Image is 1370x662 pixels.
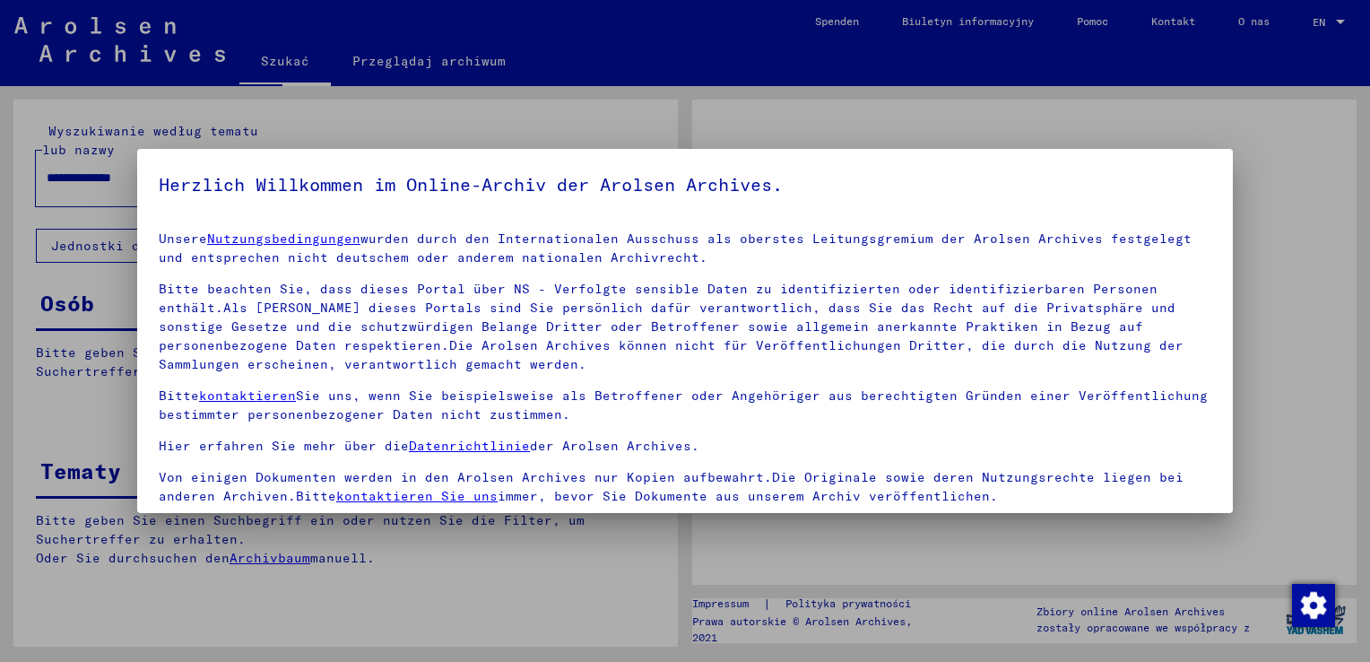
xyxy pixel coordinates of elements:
[159,280,1211,374] p: Bitte beachten Sie, dass dieses Portal über NS - Verfolgte sensible Daten zu identifizierten oder...
[199,388,296,404] a: kontaktieren
[409,438,530,454] a: Datenrichtlinie
[336,488,498,504] a: kontaktieren Sie uns
[159,170,1211,199] h5: Herzlich Willkommen im Online-Archiv der Arolsen Archives.
[159,468,1211,506] p: Von einigen Dokumenten werden in den Arolsen Archives nur Kopien aufbewahrt.Die Originale sowie d...
[159,437,1211,456] p: Hier erfahren Sie mehr über die der Arolsen Archives.
[1292,584,1335,627] img: Zmienianie zgody
[207,231,360,247] a: Nutzungsbedingungen
[159,230,1211,267] p: Unsere wurden durch den Internationalen Ausschuss als oberstes Leitungsgremium der Arolsen Archiv...
[159,387,1211,424] p: Bitte Sie uns, wenn Sie beispielsweise als Betroffener oder Angehöriger aus berechtigten Gründen ...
